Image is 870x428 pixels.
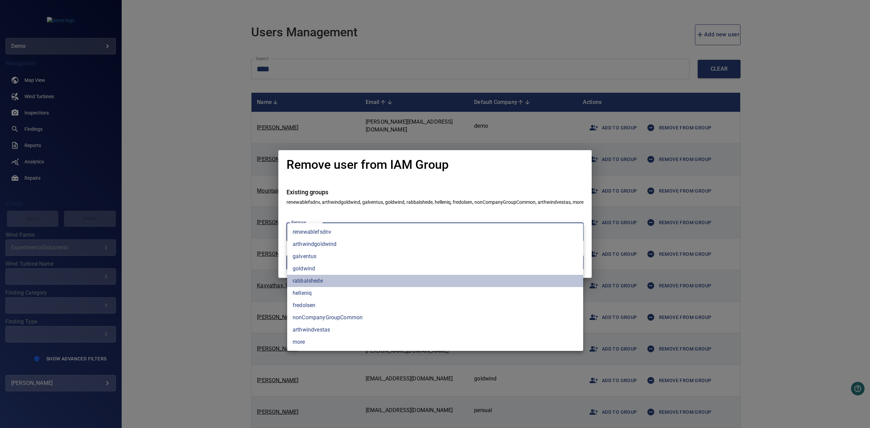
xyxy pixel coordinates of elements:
li: fredolsen [287,299,583,311]
li: rabbalshede [287,275,583,287]
li: nonCompanyGroupCommon [287,311,583,324]
li: goldwind [287,263,583,275]
li: helleniq [287,287,583,299]
li: arthwindvestas [287,324,583,336]
li: renewablefsdnv [287,226,583,238]
li: arthwindgoldwind [287,238,583,250]
li: galventus [287,250,583,263]
li: more [287,336,583,348]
